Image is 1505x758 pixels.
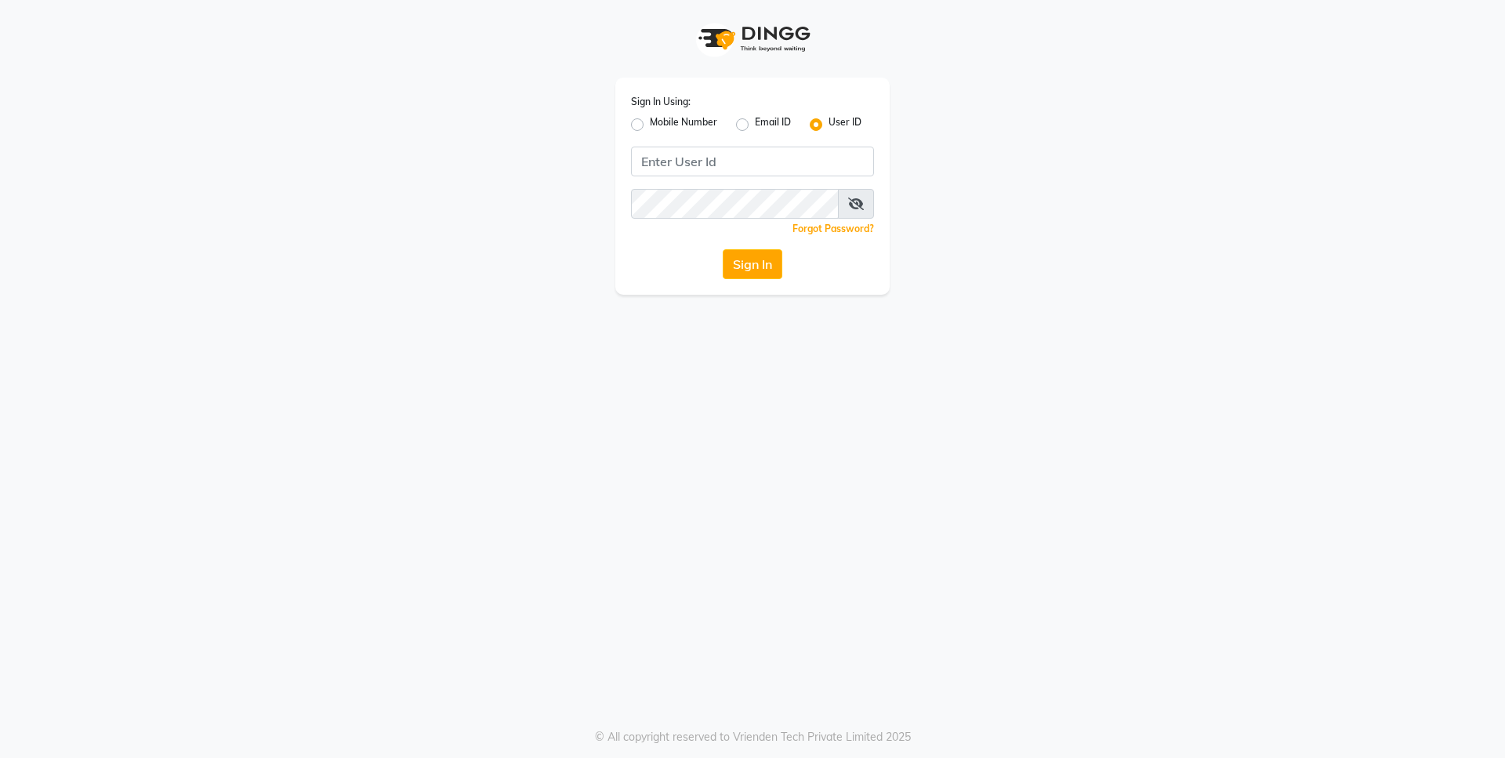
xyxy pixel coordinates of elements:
label: Sign In Using: [631,95,691,109]
label: Mobile Number [650,115,717,134]
button: Sign In [723,249,782,279]
img: logo1.svg [690,16,815,62]
label: Email ID [755,115,791,134]
label: User ID [829,115,861,134]
a: Forgot Password? [792,223,874,234]
input: Username [631,147,874,176]
input: Username [631,189,839,219]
